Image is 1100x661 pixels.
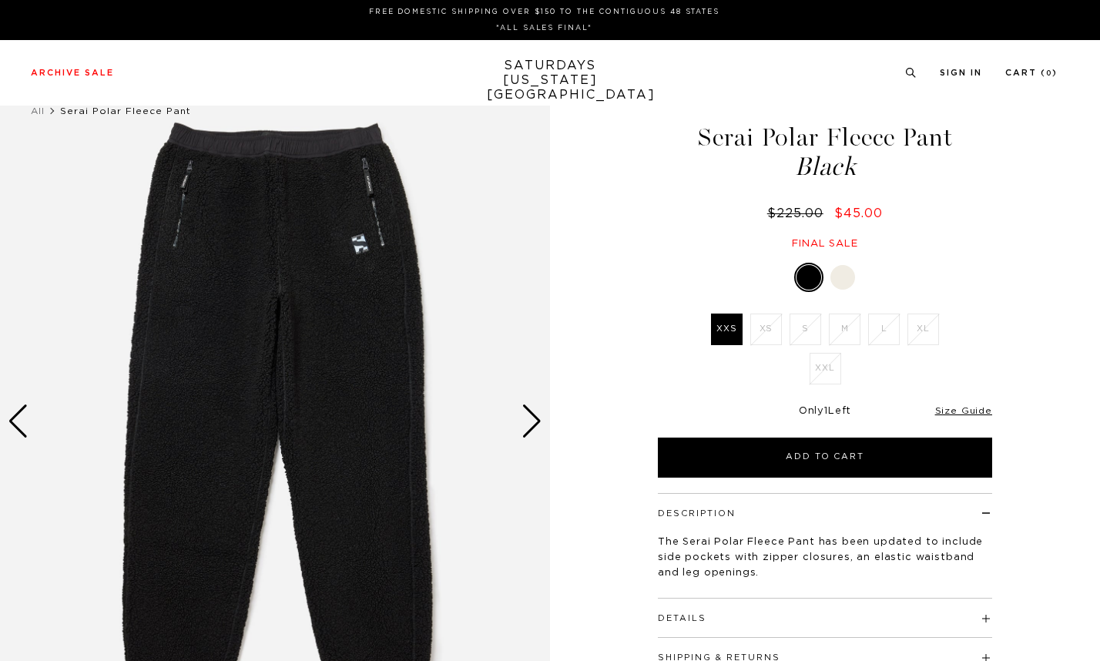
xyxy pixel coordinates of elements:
[8,404,29,438] div: Previous slide
[656,125,994,180] h1: Serai Polar Fleece Pant
[834,207,883,220] span: $45.00
[658,509,736,518] button: Description
[658,535,992,581] p: The Serai Polar Fleece Pant has been updated to include side pockets with zipper closures, an ela...
[37,22,1051,34] p: *ALL SALES FINAL*
[521,404,542,438] div: Next slide
[767,207,830,220] del: $225.00
[656,154,994,180] span: Black
[656,237,994,250] div: Final sale
[1046,70,1052,77] small: 0
[940,69,982,77] a: Sign In
[658,614,706,622] button: Details
[487,59,614,102] a: SATURDAYS[US_STATE][GEOGRAPHIC_DATA]
[658,405,992,418] div: Only Left
[658,438,992,478] button: Add to Cart
[935,406,992,415] a: Size Guide
[37,6,1051,18] p: FREE DOMESTIC SHIPPING OVER $150 TO THE CONTIGUOUS 48 STATES
[711,314,743,345] label: XXS
[1005,69,1058,77] a: Cart (0)
[824,406,828,416] span: 1
[31,106,45,116] a: All
[60,106,191,116] span: Serai Polar Fleece Pant
[31,69,114,77] a: Archive Sale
